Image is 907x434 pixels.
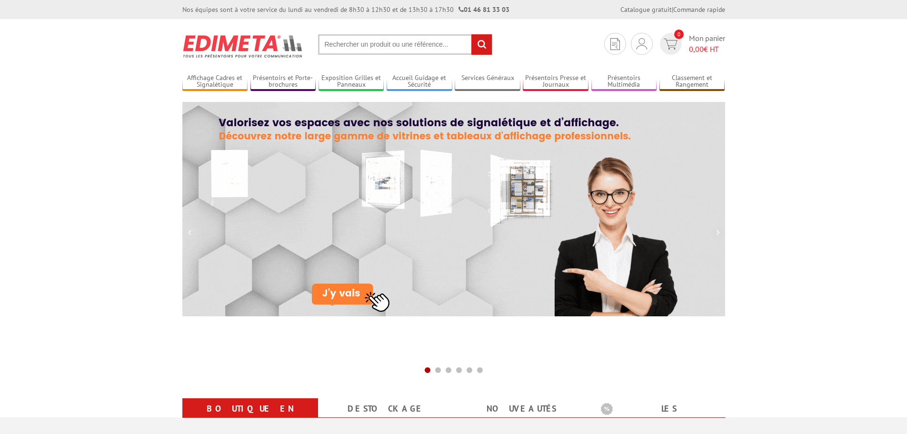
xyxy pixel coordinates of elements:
img: devis rapide [664,39,678,50]
a: Affichage Cadres et Signalétique [182,74,248,90]
img: Présentoir, panneau, stand - Edimeta - PLV, affichage, mobilier bureau, entreprise [182,29,304,64]
a: nouveautés [465,400,578,417]
strong: 01 46 81 33 03 [458,5,509,14]
div: Nos équipes sont à votre service du lundi au vendredi de 8h30 à 12h30 et de 13h30 à 17h30 [182,5,509,14]
a: Présentoirs Presse et Journaux [523,74,588,90]
a: Exposition Grilles et Panneaux [319,74,384,90]
span: 0,00 [689,44,704,54]
img: devis rapide [637,38,647,50]
a: Présentoirs et Porte-brochures [250,74,316,90]
img: devis rapide [610,38,620,50]
a: Destockage [329,400,442,417]
span: 0 [674,30,684,39]
a: Services Généraux [455,74,520,90]
a: Commande rapide [673,5,725,14]
div: | [620,5,725,14]
span: Mon panier [689,33,725,55]
a: devis rapide 0 Mon panier 0,00€ HT [658,33,725,55]
input: Rechercher un produit ou une référence... [318,34,492,55]
a: Accueil Guidage et Sécurité [387,74,452,90]
a: Catalogue gratuit [620,5,672,14]
input: rechercher [471,34,492,55]
a: Présentoirs Multimédia [591,74,657,90]
b: Les promotions [601,400,720,419]
a: Classement et Rangement [659,74,725,90]
span: € HT [689,44,725,55]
